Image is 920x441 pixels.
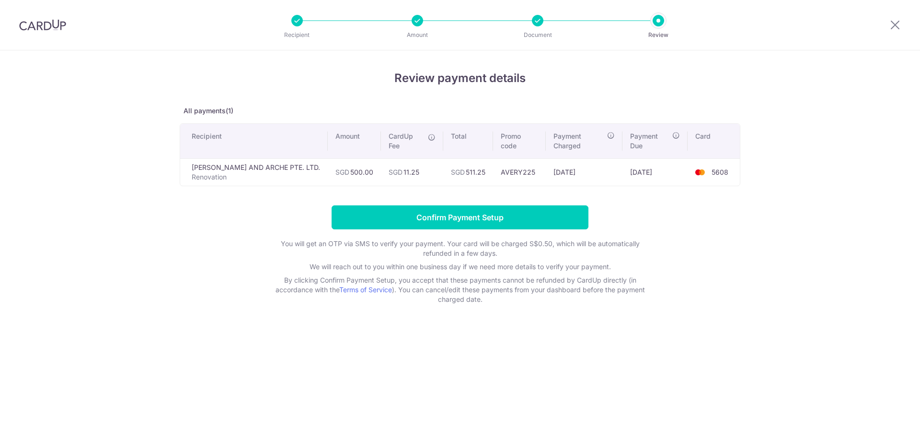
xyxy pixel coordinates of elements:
td: AVERY225 [493,158,546,186]
th: Promo code [493,124,546,158]
th: Recipient [180,124,328,158]
td: 11.25 [381,158,443,186]
td: 511.25 [443,158,493,186]
th: Total [443,124,493,158]
span: CardUp Fee [389,131,423,151]
p: Recipient [262,30,333,40]
span: SGD [389,168,402,176]
span: SGD [451,168,465,176]
td: [PERSON_NAME] AND ARCHE PTE. LTD. [180,158,328,186]
p: Document [502,30,573,40]
p: All payments(1) [180,106,740,116]
p: By clicking Confirm Payment Setup, you accept that these payments cannot be refunded by CardUp di... [268,275,652,304]
td: [DATE] [546,158,622,186]
p: Review [623,30,694,40]
p: Renovation [192,172,320,182]
h4: Review payment details [180,70,740,87]
span: Payment Due [630,131,669,151]
th: Amount [328,124,381,158]
iframe: Opens a widget where you can find more information [859,412,910,436]
span: Payment Charged [553,131,604,151]
span: SGD [335,168,349,176]
td: [DATE] [622,158,688,186]
td: 500.00 [328,158,381,186]
th: Card [688,124,740,158]
a: Terms of Service [339,286,392,294]
img: CardUp [19,19,66,31]
input: Confirm Payment Setup [332,205,588,229]
p: We will reach out to you within one business day if we need more details to verify your payment. [268,262,652,272]
img: <span class="translation_missing" title="translation missing: en.account_steps.new_confirm_form.b... [690,167,710,178]
p: Amount [382,30,453,40]
span: 5608 [712,168,728,176]
p: You will get an OTP via SMS to verify your payment. Your card will be charged S$0.50, which will ... [268,239,652,258]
